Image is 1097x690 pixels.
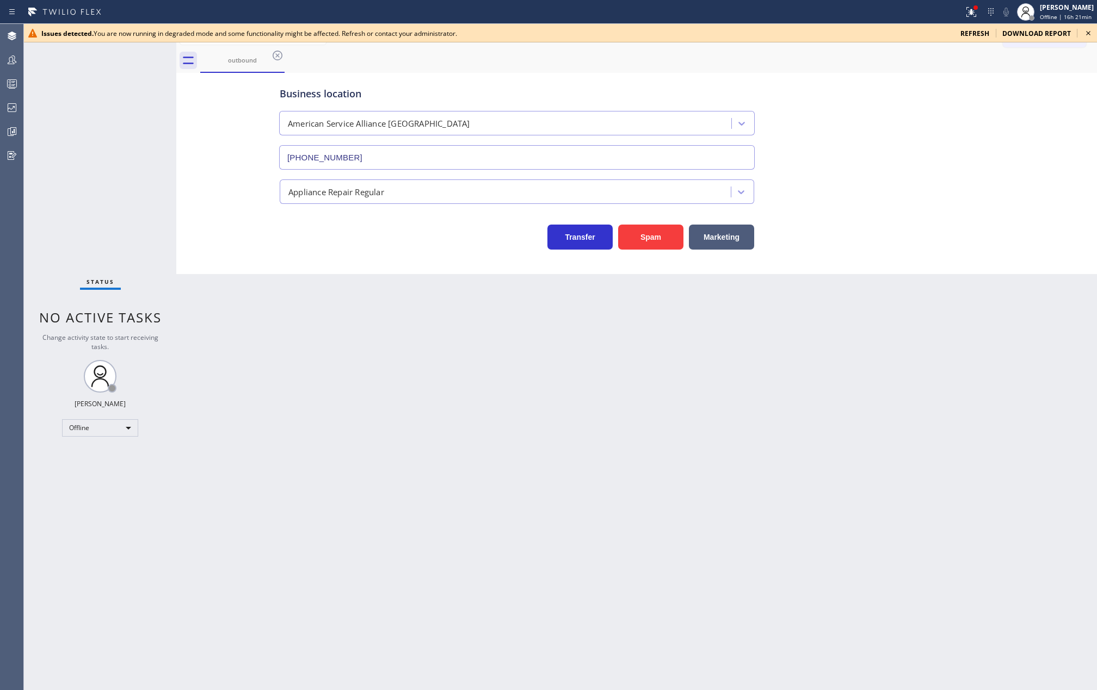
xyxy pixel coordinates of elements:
[547,225,613,250] button: Transfer
[288,117,470,130] div: American Service Alliance [GEOGRAPHIC_DATA]
[42,333,158,351] span: Change activity state to start receiving tasks.
[689,225,754,250] button: Marketing
[62,419,138,437] div: Offline
[279,145,755,170] input: Phone Number
[280,86,754,101] div: Business location
[1040,3,1094,12] div: [PERSON_NAME]
[39,308,162,326] span: No active tasks
[288,185,384,198] div: Appliance Repair Regular
[75,399,126,408] div: [PERSON_NAME]
[999,4,1014,20] button: Mute
[41,29,952,38] div: You are now running in degraded mode and some functionality might be affected. Refresh or contact...
[87,278,114,285] span: Status
[1002,29,1071,38] span: download report
[1040,13,1092,21] span: Offline | 16h 21min
[618,225,683,250] button: Spam
[201,56,284,64] div: outbound
[41,29,94,38] b: Issues detected.
[960,29,989,38] span: refresh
